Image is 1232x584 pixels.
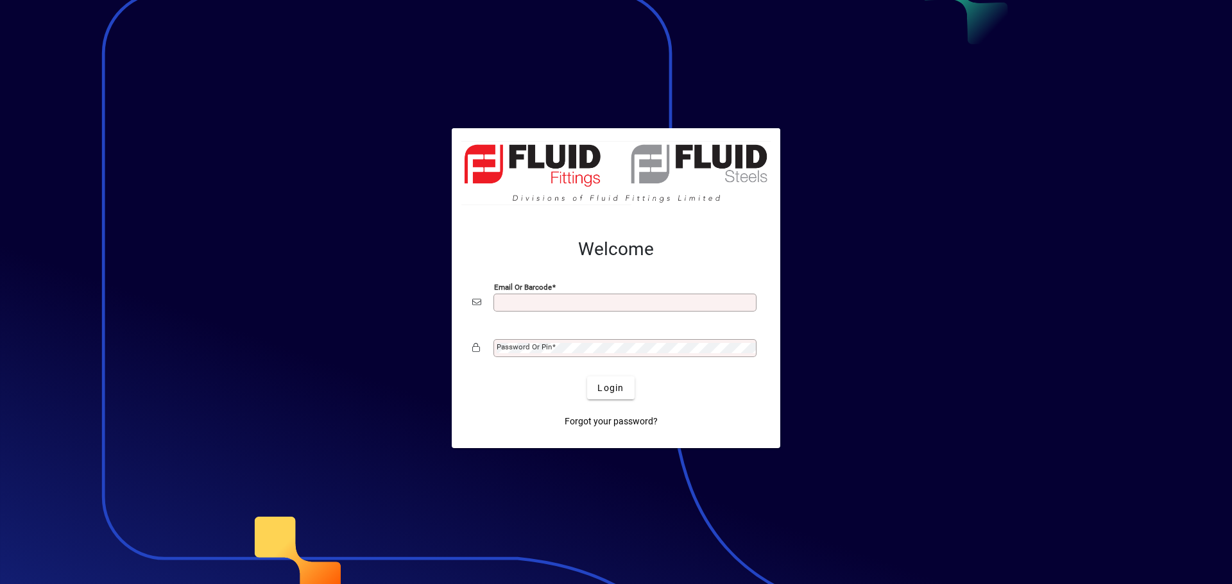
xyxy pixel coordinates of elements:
span: Forgot your password? [565,415,658,428]
mat-label: Email or Barcode [494,283,552,292]
mat-label: Password or Pin [497,342,552,351]
span: Login [597,381,624,395]
h2: Welcome [472,238,760,260]
a: Forgot your password? [560,410,663,433]
button: Login [587,376,634,399]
